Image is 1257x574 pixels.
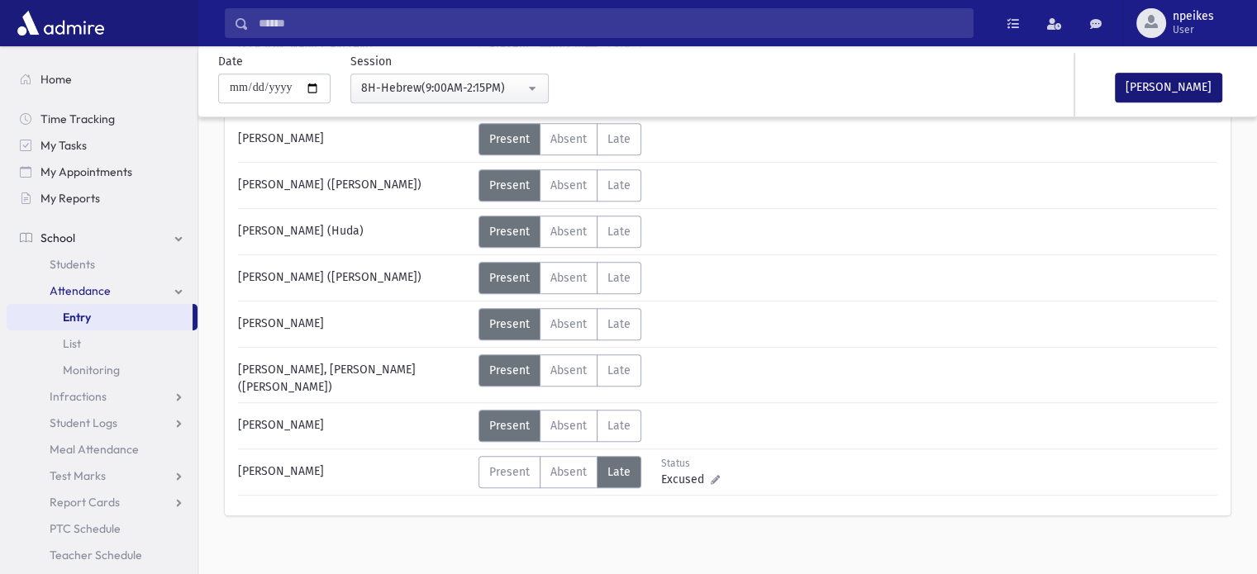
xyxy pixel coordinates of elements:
span: Absent [550,363,587,377]
label: Date [218,53,243,70]
div: [PERSON_NAME] ([PERSON_NAME]) [230,262,479,294]
a: Students [7,251,198,278]
img: AdmirePro [13,7,108,40]
span: Infractions [50,389,107,404]
div: AttTypes [479,262,641,294]
label: Session [350,53,392,70]
a: Home [7,66,198,93]
a: Entry [7,304,193,330]
span: My Appointments [40,164,132,179]
a: Student Logs [7,410,198,436]
span: Students [50,257,95,272]
span: Monitoring [63,363,120,377]
input: Search [249,8,973,38]
span: Absent [550,178,587,192]
a: My Appointments [7,159,198,185]
a: My Reports [7,185,198,211]
div: [PERSON_NAME] ([PERSON_NAME]) [230,169,479,202]
span: Excused [661,471,711,488]
span: Teacher Schedule [50,548,142,562]
div: AttTypes [479,456,641,488]
span: Time Tracking [40,111,115,126]
a: Test Marks [7,463,198,489]
div: [PERSON_NAME] [230,308,479,340]
div: AttTypes [479,308,641,340]
span: Entry [63,310,91,325]
div: AttTypes [479,169,641,202]
span: Late [607,363,631,377]
div: [PERSON_NAME] (Huda) [230,216,479,248]
div: [PERSON_NAME] [230,123,479,155]
span: Absent [550,225,587,239]
a: Teacher Schedule [7,542,198,568]
a: List [7,330,198,357]
span: Late [607,465,631,479]
div: [PERSON_NAME] [230,456,479,488]
span: My Reports [40,191,100,206]
span: School [40,230,75,245]
span: Absent [550,419,587,433]
div: AttTypes [479,354,641,387]
span: Attendance [50,283,111,298]
a: Attendance [7,278,198,304]
a: Monitoring [7,357,198,383]
span: Present [489,132,530,146]
a: Report Cards [7,489,198,515]
a: Meal Attendance [7,436,198,463]
span: Test Marks [50,468,106,483]
span: Absent [550,465,587,479]
button: 8H-Hebrew(9:00AM-2:15PM) [350,74,549,103]
a: School [7,225,198,251]
span: Home [40,72,72,87]
div: [PERSON_NAME] [230,410,479,442]
span: Present [489,465,530,479]
span: Late [607,132,631,146]
span: Present [489,317,530,331]
span: npeikes [1173,10,1214,23]
div: Status [661,456,735,471]
span: Late [607,178,631,192]
a: My Tasks [7,132,198,159]
span: Meal Attendance [50,442,139,457]
div: AttTypes [479,123,641,155]
span: Present [489,419,530,433]
div: [PERSON_NAME], [PERSON_NAME] ([PERSON_NAME]) [230,354,479,396]
a: Infractions [7,383,198,410]
div: AttTypes [479,410,641,442]
span: Report Cards [50,495,120,510]
span: List [63,336,81,351]
span: Absent [550,271,587,285]
a: Time Tracking [7,106,198,132]
span: Late [607,225,631,239]
span: My Tasks [40,138,87,153]
span: Present [489,225,530,239]
span: User [1173,23,1214,36]
a: PTC Schedule [7,515,198,542]
span: PTC Schedule [50,521,121,536]
span: Student Logs [50,415,117,430]
button: [PERSON_NAME] [1115,73,1222,102]
span: Absent [550,132,587,146]
span: Present [489,178,530,192]
span: Present [489,271,530,285]
div: AttTypes [479,216,641,248]
span: Late [607,271,631,285]
div: 8H-Hebrew(9:00AM-2:15PM) [361,79,525,97]
span: Absent [550,317,587,331]
span: Present [489,363,530,377]
span: Late [607,317,631,331]
span: Late [607,419,631,433]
